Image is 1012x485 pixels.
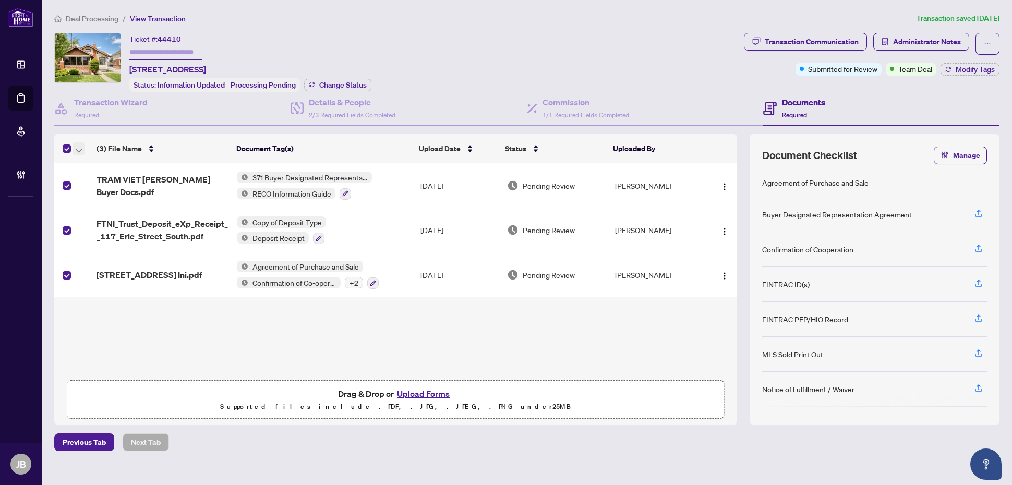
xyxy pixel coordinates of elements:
[415,134,501,163] th: Upload Date
[762,313,848,325] div: FINTRAC PEP/HIO Record
[248,232,309,244] span: Deposit Receipt
[984,40,991,47] span: ellipsis
[158,80,296,90] span: Information Updated - Processing Pending
[507,269,519,281] img: Document Status
[744,33,867,51] button: Transaction Communication
[129,63,206,76] span: [STREET_ADDRESS]
[523,180,575,191] span: Pending Review
[74,111,99,119] span: Required
[762,148,857,163] span: Document Checklist
[74,96,148,108] h4: Transaction Wizard
[720,183,729,191] img: Logo
[338,387,453,401] span: Drag & Drop or
[934,147,987,164] button: Manage
[762,348,823,360] div: MLS Sold Print Out
[762,177,869,188] div: Agreement of Purchase and Sale
[416,208,503,253] td: [DATE]
[97,173,228,198] span: TRAM VIET [PERSON_NAME] Buyer Docs.pdf
[782,96,825,108] h4: Documents
[237,172,248,183] img: Status Icon
[309,111,395,119] span: 2/3 Required Fields Completed
[54,433,114,451] button: Previous Tab
[248,172,372,183] span: 371 Buyer Designated Representation Agreement - Authority for Purchase or Lease
[319,81,367,89] span: Change Status
[123,13,126,25] li: /
[123,433,169,451] button: Next Tab
[898,63,932,75] span: Team Deal
[92,134,232,163] th: (3) File Name
[129,33,181,45] div: Ticket #:
[416,163,503,208] td: [DATE]
[237,232,248,244] img: Status Icon
[970,448,1002,480] button: Open asap
[543,96,629,108] h4: Commission
[917,13,999,25] article: Transaction saved [DATE]
[716,266,733,283] button: Logo
[8,8,33,27] img: logo
[416,252,503,297] td: [DATE]
[55,33,121,82] img: IMG-X12244020_1.jpg
[237,188,248,199] img: Status Icon
[304,79,371,91] button: Change Status
[893,33,961,50] span: Administrator Notes
[237,277,248,288] img: Status Icon
[762,278,810,290] div: FINTRAC ID(s)
[765,33,859,50] div: Transaction Communication
[54,15,62,22] span: home
[501,134,609,163] th: Status
[716,177,733,194] button: Logo
[158,34,181,44] span: 44410
[97,143,142,154] span: (3) File Name
[237,216,326,245] button: Status IconCopy of Deposit TypeStatus IconDeposit Receipt
[611,208,706,253] td: [PERSON_NAME]
[543,111,629,119] span: 1/1 Required Fields Completed
[762,209,912,220] div: Buyer Designated Representation Agreement
[394,387,453,401] button: Upload Forms
[97,269,202,281] span: [STREET_ADDRESS] Ini.pdf
[129,78,300,92] div: Status:
[74,401,718,413] p: Supported files include .PDF, .JPG, .JPEG, .PNG under 25 MB
[808,63,877,75] span: Submitted for Review
[956,66,995,73] span: Modify Tags
[873,33,969,51] button: Administrator Notes
[611,163,706,208] td: [PERSON_NAME]
[67,381,724,419] span: Drag & Drop orUpload FormsSupported files include .PDF, .JPG, .JPEG, .PNG under25MB
[248,261,363,272] span: Agreement of Purchase and Sale
[505,143,526,154] span: Status
[507,224,519,236] img: Document Status
[237,261,379,289] button: Status IconAgreement of Purchase and SaleStatus IconConfirmation of Co-operation and Representati...
[507,180,519,191] img: Document Status
[345,277,363,288] div: + 2
[523,224,575,236] span: Pending Review
[419,143,461,154] span: Upload Date
[248,277,341,288] span: Confirmation of Co-operation and Representation—Buyer/Seller
[237,172,372,200] button: Status Icon371 Buyer Designated Representation Agreement - Authority for Purchase or LeaseStatus ...
[609,134,704,163] th: Uploaded By
[97,217,228,242] span: FTNI_Trust_Deposit_eXp_Receipt__117_Erie_Street_South.pdf
[309,96,395,108] h4: Details & People
[720,227,729,236] img: Logo
[762,383,854,395] div: Notice of Fulfillment / Waiver
[237,216,248,228] img: Status Icon
[611,252,706,297] td: [PERSON_NAME]
[248,188,335,199] span: RECO Information Guide
[882,38,889,45] span: solution
[782,111,807,119] span: Required
[66,14,118,23] span: Deal Processing
[130,14,186,23] span: View Transaction
[523,269,575,281] span: Pending Review
[16,457,26,471] span: JB
[941,63,999,76] button: Modify Tags
[63,434,106,451] span: Previous Tab
[716,222,733,238] button: Logo
[720,272,729,280] img: Logo
[248,216,326,228] span: Copy of Deposit Type
[953,147,980,164] span: Manage
[762,244,853,255] div: Confirmation of Cooperation
[237,261,248,272] img: Status Icon
[232,134,415,163] th: Document Tag(s)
